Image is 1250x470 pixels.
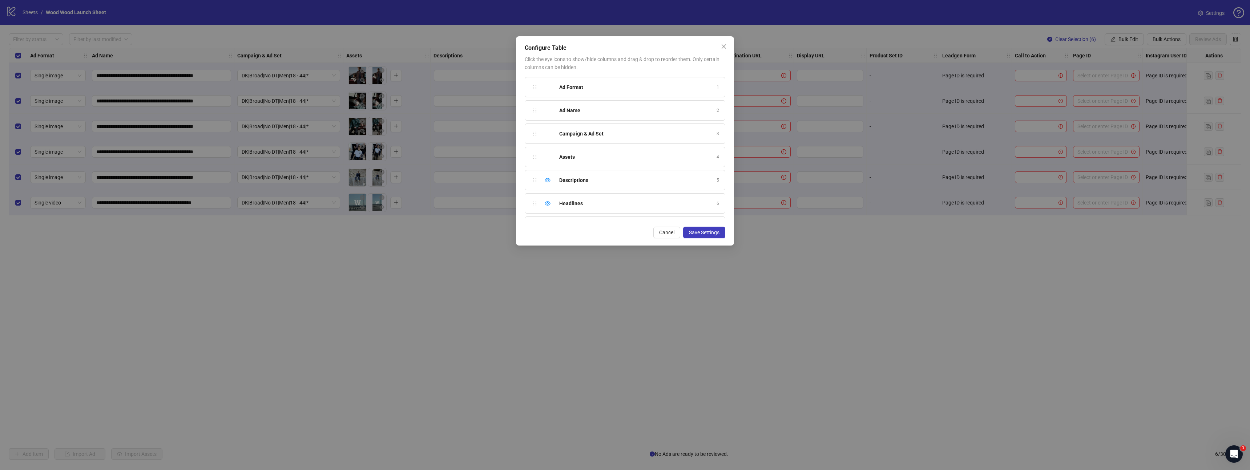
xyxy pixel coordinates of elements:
span: close [721,44,727,49]
strong: Assets [559,154,575,160]
span: 6 [717,200,719,207]
span: holder [532,154,537,159]
span: 3 [717,130,719,137]
span: eye [545,200,551,206]
button: Close [718,41,730,52]
span: holder [532,108,537,113]
span: 1 [717,84,719,91]
strong: Headlines [559,200,583,206]
span: holder [532,178,537,183]
span: Click the eye icons to show/hide columns and drag & drop to reorder them. Only certain columns ca... [525,56,719,70]
span: eye [545,177,551,183]
div: Hide column [543,199,552,208]
div: Hide column [543,176,552,185]
strong: Ad Name [559,108,580,113]
span: holder [532,201,537,206]
strong: Campaign & Ad Set [559,131,604,137]
iframe: Intercom live chat [1225,445,1243,463]
span: 4 [717,154,719,161]
span: 5 [717,177,719,184]
span: 1 [1240,445,1246,451]
span: 2 [717,107,719,114]
strong: Ad Format [559,84,583,90]
div: Configure Table [525,44,725,52]
span: holder [532,131,537,136]
span: Save Settings [689,230,719,235]
span: Cancel [659,230,674,235]
strong: Descriptions [559,177,588,183]
span: holder [532,85,537,90]
button: Save Settings [683,227,725,238]
button: Cancel [653,227,680,238]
